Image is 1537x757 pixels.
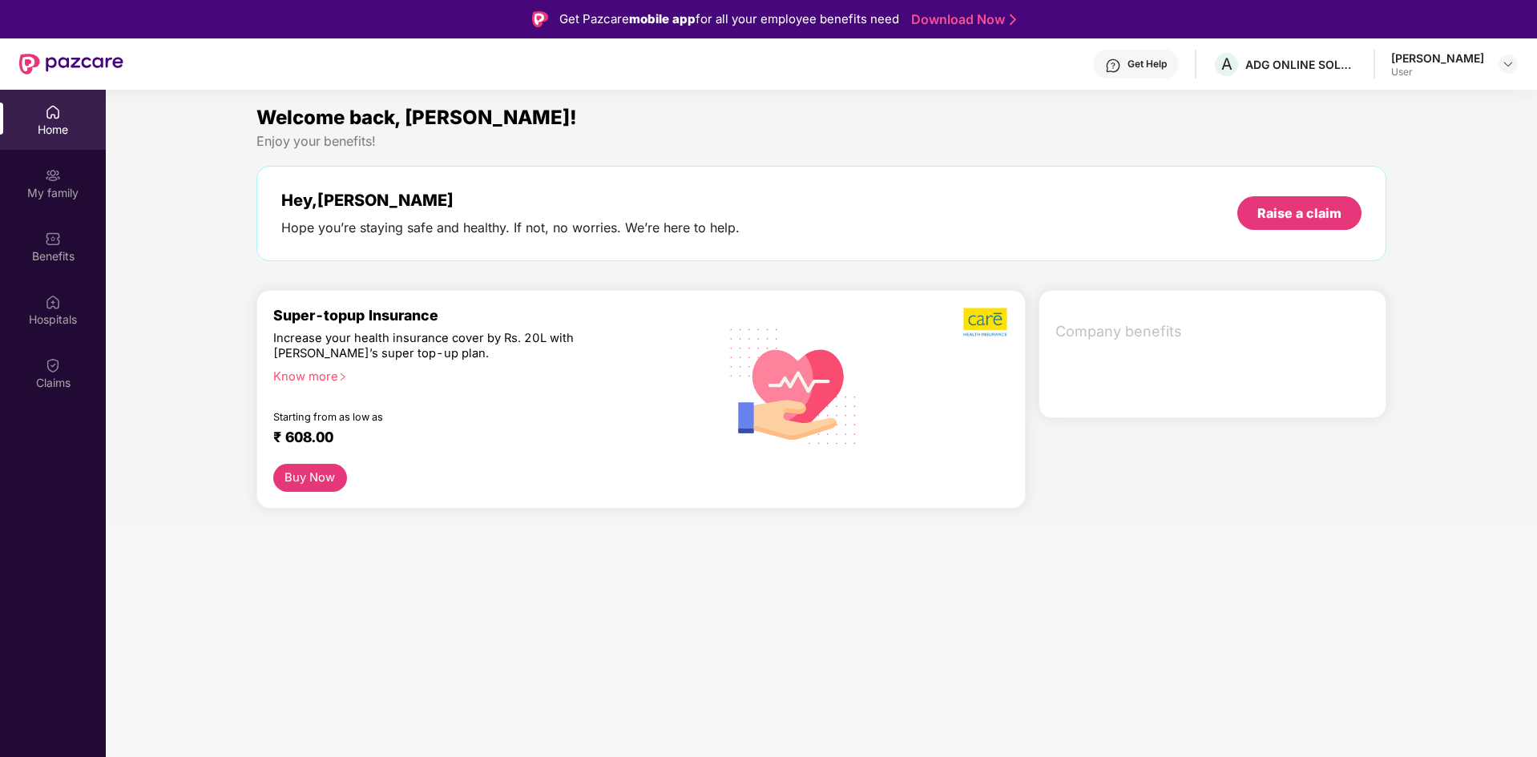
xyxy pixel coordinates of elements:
div: Hope you’re staying safe and healthy. If not, no worries. We’re here to help. [281,219,740,236]
span: right [338,372,347,381]
div: ADG ONLINE SOLUTIONS PRIVATE LIMITED [1245,57,1357,72]
img: svg+xml;base64,PHN2ZyBpZD0iSG9tZSIgeG1sbnM9Imh0dHA6Ly93d3cudzMub3JnLzIwMDAvc3ZnIiB3aWR0aD0iMjAiIG... [45,104,61,120]
div: Get Help [1128,58,1167,70]
strong: mobile app [629,11,696,26]
div: Get Pazcare for all your employee benefits need [559,10,899,29]
span: Company benefits [1055,320,1374,343]
img: b5dec4f62d2307b9de63beb79f102df3.png [963,307,1009,337]
img: svg+xml;base64,PHN2ZyBpZD0iQ2xhaW0iIHhtbG5zPSJodHRwOi8vd3d3LnczLm9yZy8yMDAwL3N2ZyIgd2lkdGg9IjIwIi... [45,357,61,373]
span: A [1221,54,1232,74]
img: svg+xml;base64,PHN2ZyB4bWxucz0iaHR0cDovL3d3dy53My5vcmcvMjAwMC9zdmciIHhtbG5zOnhsaW5rPSJodHRwOi8vd3... [717,308,870,463]
img: Stroke [1010,11,1016,28]
div: Enjoy your benefits! [256,133,1387,150]
div: Know more [273,369,693,381]
div: Hey, [PERSON_NAME] [281,191,740,210]
img: svg+xml;base64,PHN2ZyB3aWR0aD0iMjAiIGhlaWdodD0iMjAiIHZpZXdCb3g9IjAgMCAyMCAyMCIgZmlsbD0ibm9uZSIgeG... [45,167,61,183]
img: svg+xml;base64,PHN2ZyBpZD0iSG9zcGl0YWxzIiB4bWxucz0iaHR0cDovL3d3dy53My5vcmcvMjAwMC9zdmciIHdpZHRoPS... [45,294,61,310]
img: svg+xml;base64,PHN2ZyBpZD0iRHJvcGRvd24tMzJ4MzIiIHhtbG5zPSJodHRwOi8vd3d3LnczLm9yZy8yMDAwL3N2ZyIgd2... [1502,58,1515,70]
img: svg+xml;base64,PHN2ZyBpZD0iQmVuZWZpdHMiIHhtbG5zPSJodHRwOi8vd3d3LnczLm9yZy8yMDAwL3N2ZyIgd2lkdGg9Ij... [45,231,61,247]
div: User [1391,66,1484,79]
div: ₹ 608.00 [273,429,687,448]
a: Download Now [911,11,1011,28]
div: Raise a claim [1257,204,1341,222]
div: Company benefits [1046,311,1386,352]
div: Super-topup Insurance [273,307,703,324]
img: svg+xml;base64,PHN2ZyBpZD0iSGVscC0zMngzMiIgeG1sbnM9Imh0dHA6Ly93d3cudzMub3JnLzIwMDAvc3ZnIiB3aWR0aD... [1105,58,1121,74]
div: [PERSON_NAME] [1391,50,1484,66]
img: New Pazcare Logo [19,54,123,74]
button: Buy Now [273,464,347,492]
div: Increase your health insurance cover by Rs. 20L with [PERSON_NAME]’s super top-up plan. [273,331,633,362]
img: Logo [532,11,548,27]
span: Welcome back, [PERSON_NAME]! [256,106,577,129]
div: Starting from as low as [273,411,635,422]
